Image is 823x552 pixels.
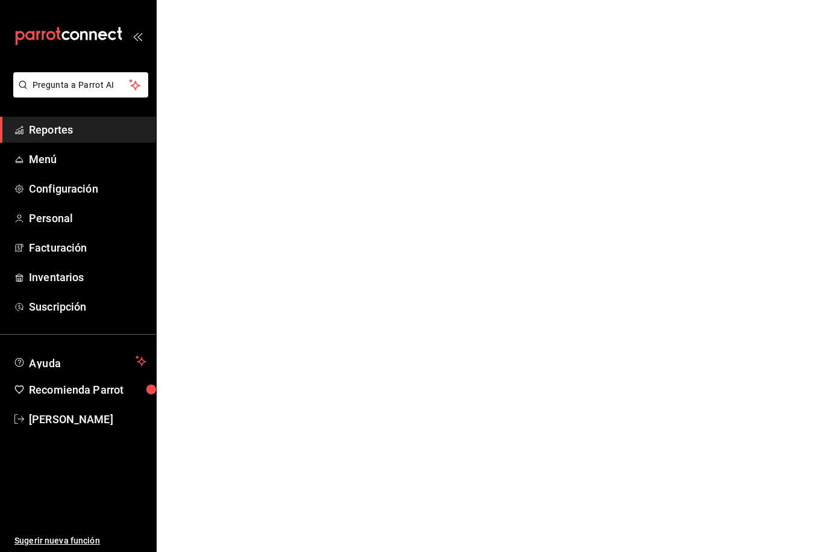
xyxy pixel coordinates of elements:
button: Pregunta a Parrot AI [13,72,148,98]
span: Configuración [29,181,146,197]
span: Reportes [29,122,146,138]
a: Pregunta a Parrot AI [8,87,148,100]
span: Inventarios [29,269,146,285]
span: Suscripción [29,299,146,315]
span: Menú [29,151,146,167]
span: Facturación [29,240,146,256]
span: Personal [29,210,146,226]
span: [PERSON_NAME] [29,411,146,427]
span: Pregunta a Parrot AI [33,79,130,91]
span: Recomienda Parrot [29,382,146,398]
span: Ayuda [29,354,131,368]
span: Sugerir nueva función [14,535,146,547]
button: open_drawer_menu [133,31,142,41]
